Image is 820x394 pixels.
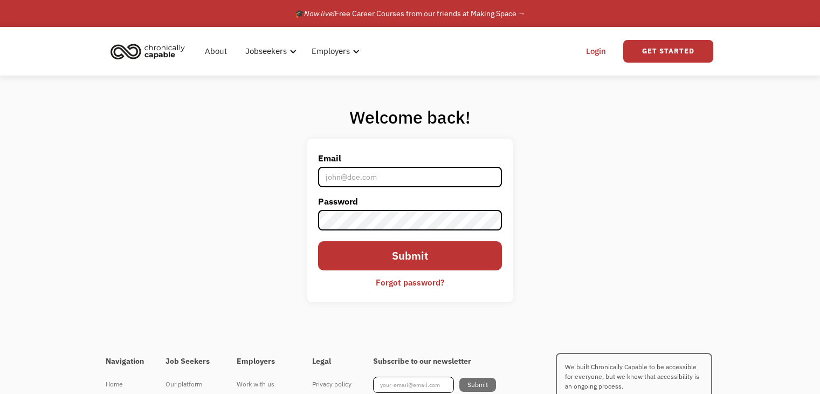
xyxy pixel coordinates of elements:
[373,377,454,393] input: your-email@email.com
[373,357,496,366] h4: Subscribe to our newsletter
[318,150,501,167] label: Email
[304,9,335,18] em: Now live!
[312,377,352,392] a: Privacy policy
[305,34,363,69] div: Employers
[106,378,144,391] div: Home
[239,34,300,69] div: Jobseekers
[237,377,291,392] a: Work with us
[106,357,144,366] h4: Navigation
[237,378,291,391] div: Work with us
[318,193,501,210] label: Password
[580,34,612,69] a: Login
[106,377,144,392] a: Home
[312,378,352,391] div: Privacy policy
[166,377,215,392] a: Our platform
[166,357,215,366] h4: Job Seekers
[623,40,713,63] a: Get Started
[107,39,188,63] img: Chronically Capable logo
[245,45,287,58] div: Jobseekers
[459,378,496,392] input: Submit
[318,167,501,187] input: john@doe.com
[312,45,350,58] div: Employers
[307,106,512,128] h1: Welcome back!
[312,357,352,366] h4: Legal
[198,34,233,69] a: About
[237,357,291,366] h4: Employers
[376,276,444,289] div: Forgot password?
[368,273,452,291] a: Forgot password?
[373,377,496,393] form: Footer Newsletter
[166,378,215,391] div: Our platform
[107,39,193,63] a: home
[295,7,526,20] div: 🎓 Free Career Courses from our friends at Making Space →
[318,241,501,270] input: Submit
[318,150,501,291] form: Email Form 2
